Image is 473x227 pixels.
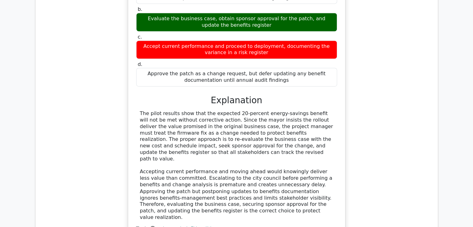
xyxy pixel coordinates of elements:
h3: Explanation [140,95,333,106]
span: b. [138,6,142,12]
div: Accept current performance and proceed to deployment, documenting the variance in a risk register [136,40,337,59]
span: c. [138,34,142,40]
div: The pilot results show that the expected 20-percent energy-savings benefit will not be met withou... [140,110,333,220]
span: d. [138,61,142,67]
div: Approve the patch as a change request, but defer updating any benefit documentation until annual ... [136,68,337,86]
div: Evaluate the business case, obtain sponsor approval for the patch, and update the benefits register [136,13,337,31]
